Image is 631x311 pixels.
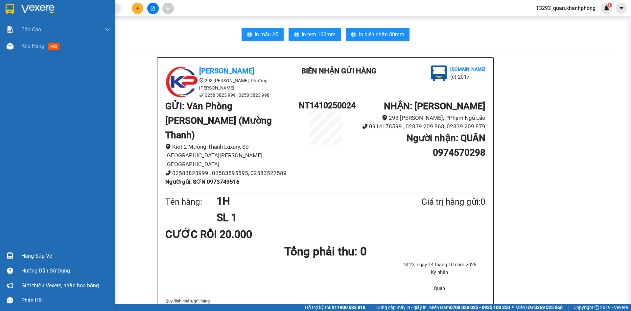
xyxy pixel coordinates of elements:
[165,144,171,149] span: environment
[165,91,284,99] li: 0258 3823 999 , 0258 3823 998
[568,304,569,311] span: |
[450,305,510,310] strong: 0708 023 035 - 0935 103 250
[352,114,485,122] li: 293 [PERSON_NAME], PPhạm Ngũ Lão
[199,78,204,83] span: environment
[384,101,485,112] b: NHẬN : [PERSON_NAME]
[299,99,352,112] h1: NT1410250024
[7,282,13,289] span: notification
[21,266,110,276] div: Hướng dẫn sử dụng
[394,285,485,293] li: Quân
[242,28,284,41] button: printerIn mẫu A5
[21,281,99,290] span: Giới thiệu Vexere, nhận hoa hồng
[255,30,278,39] span: In mẫu A5
[515,304,563,311] span: Miền Bắc
[616,3,627,14] button: caret-down
[429,304,510,311] span: Miền Nam
[21,251,110,261] div: Hàng sắp về
[147,3,159,14] button: file-add
[337,305,365,310] strong: 1900 633 818
[431,65,447,81] img: logo.jpg
[165,195,217,209] div: Tên hàng:
[534,305,563,310] strong: 0369 525 060
[7,268,13,274] span: question-circle
[199,92,204,97] span: phone
[199,67,254,75] b: [PERSON_NAME]
[346,28,409,41] button: printerIn biên nhận 80mm
[165,143,299,169] li: Kiôt 2 Mường Thanh Luxury, Số [GEOGRAPHIC_DATA][PERSON_NAME], [GEOGRAPHIC_DATA]
[7,26,13,33] img: solution-icon
[450,73,485,81] li: (c) 2017
[165,169,299,178] li: 02583823999 , 02583595595, 02583527589
[21,43,44,49] span: Kho hàng
[7,297,13,303] span: message
[301,67,376,75] b: BIÊN NHẬN GỬI HÀNG
[352,122,485,131] li: 0914178599 , 02839 209 868, 02839 209 879
[512,306,514,309] span: ⚪️
[151,6,155,11] span: file-add
[604,5,610,11] img: icon-new-feature
[607,3,612,8] sup: 1
[394,261,485,269] li: 18:22, ngày 14 tháng 10 năm 2025
[165,77,284,91] li: 293 [PERSON_NAME], Phường [PERSON_NAME]
[132,3,143,14] button: plus
[289,28,341,41] button: printerIn tem 100mm
[394,269,485,276] li: Ký nhận
[359,30,404,39] span: In biên nhận 80mm
[165,65,198,98] img: logo.jpg
[162,3,174,14] button: aim
[21,296,110,305] div: Phản hồi
[362,123,368,129] span: phone
[351,32,356,38] span: printer
[619,5,624,11] span: caret-down
[165,170,171,176] span: phone
[135,6,140,11] span: plus
[217,209,389,226] h1: SL 1
[531,4,601,12] span: 13293_quan.khanhphong
[294,32,299,38] span: printer
[450,66,485,72] b: [DOMAIN_NAME]
[370,304,371,311] span: |
[595,305,599,310] span: copyright
[247,32,252,38] span: printer
[166,6,170,11] span: aim
[608,3,611,8] span: 1
[105,27,110,32] span: down
[7,43,13,50] img: warehouse-icon
[407,133,485,158] b: Người nhận : QUÂN 0974570298
[376,304,428,311] span: Cung cấp máy in - giấy in:
[217,193,389,209] h1: 1H
[6,4,14,14] img: logo-vxr
[302,30,336,39] span: In tem 100mm
[7,252,13,259] img: warehouse-icon
[382,115,387,120] span: environment
[165,243,485,261] h1: Tổng phải thu: 0
[389,195,485,209] div: Giá trị hàng gửi: 0
[165,226,271,243] div: CƯỚC RỒI 20.000
[48,43,59,50] span: mới
[165,178,240,185] b: Người gửi : SƠN 0973749516
[21,25,41,34] span: Báo cáo
[165,101,272,141] b: GỬI : Văn Phòng [PERSON_NAME] (Mường Thanh)
[305,304,365,311] span: Hỗ trợ kỹ thuật:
